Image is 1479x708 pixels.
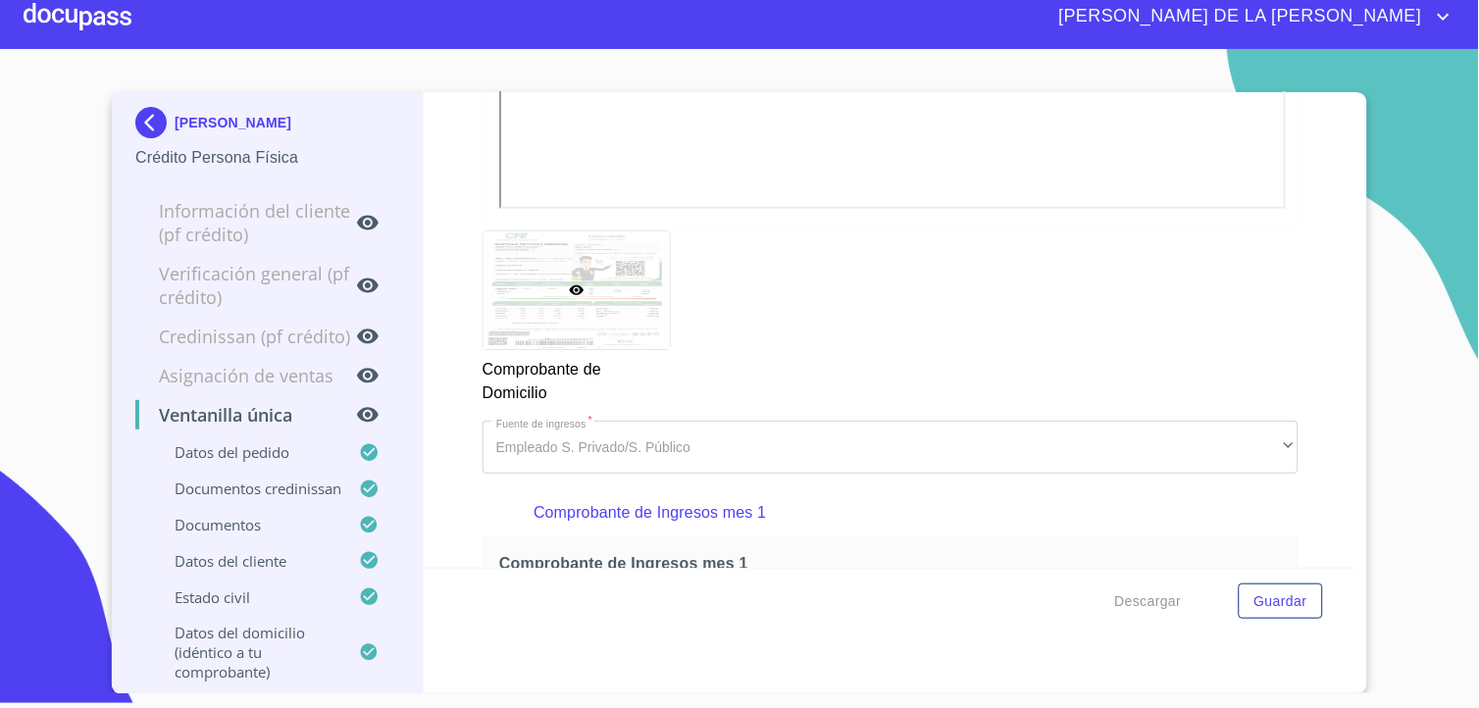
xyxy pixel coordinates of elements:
span: Comprobante de Ingresos mes 1 [499,553,1290,574]
p: Estado Civil [135,587,359,607]
p: Comprobante de Domicilio [483,350,669,405]
span: Guardar [1254,589,1307,614]
p: Información del cliente (PF crédito) [135,199,356,246]
span: Descargar [1115,589,1182,614]
p: Asignación de Ventas [135,364,356,387]
p: Datos del cliente [135,551,359,571]
button: Descargar [1107,583,1190,620]
p: Datos del pedido [135,442,359,462]
span: [PERSON_NAME] DE LA [PERSON_NAME] [1045,1,1432,32]
button: account of current user [1045,1,1455,32]
div: [PERSON_NAME] [135,107,399,146]
p: [PERSON_NAME] [175,115,291,130]
div: Empleado S. Privado/S. Público [483,421,1299,474]
p: Crédito Persona Física [135,146,399,170]
img: Docupass spot blue [135,107,175,138]
p: Verificación general (PF crédito) [135,262,356,309]
p: Credinissan (PF crédito) [135,325,356,348]
p: Datos del domicilio (idéntico a tu comprobante) [135,623,359,682]
p: Documentos CrediNissan [135,479,359,498]
p: Documentos [135,515,359,534]
p: Ventanilla única [135,403,356,427]
button: Guardar [1239,583,1323,620]
p: Comprobante de Ingresos mes 1 [534,501,1247,525]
